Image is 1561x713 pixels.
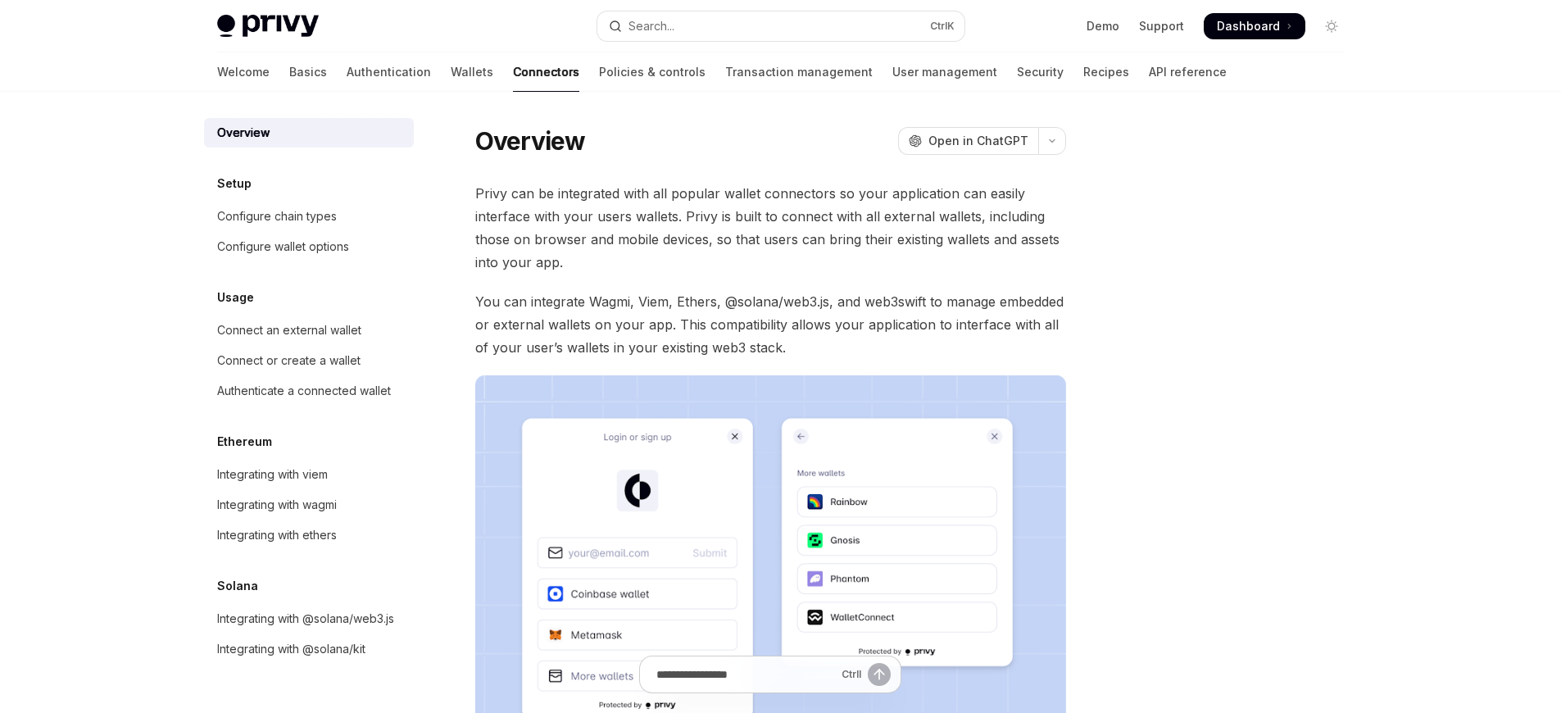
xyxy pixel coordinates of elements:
a: Connectors [513,52,579,92]
a: Wallets [451,52,493,92]
h5: Usage [217,288,254,307]
a: Security [1017,52,1064,92]
a: Basics [289,52,327,92]
span: Dashboard [1217,18,1280,34]
a: Demo [1087,18,1119,34]
input: Ask a question... [656,656,835,693]
a: Support [1139,18,1184,34]
img: light logo [217,15,319,38]
div: Overview [217,123,270,143]
a: Welcome [217,52,270,92]
a: User management [892,52,997,92]
a: Policies & controls [599,52,706,92]
div: Integrating with @solana/web3.js [217,609,394,629]
span: Ctrl K [930,20,955,33]
a: Connect an external wallet [204,316,414,345]
div: Connect or create a wallet [217,351,361,370]
a: Configure chain types [204,202,414,231]
a: Integrating with viem [204,460,414,489]
a: Configure wallet options [204,232,414,261]
a: Integrating with @solana/web3.js [204,604,414,634]
a: Overview [204,118,414,148]
a: Authentication [347,52,431,92]
span: Privy can be integrated with all popular wallet connectors so your application can easily interfa... [475,182,1066,274]
h5: Solana [217,576,258,596]
button: Toggle dark mode [1318,13,1345,39]
h5: Setup [217,174,252,193]
div: Configure chain types [217,207,337,226]
h5: Ethereum [217,432,272,452]
a: API reference [1149,52,1227,92]
div: Connect an external wallet [217,320,361,340]
a: Transaction management [725,52,873,92]
button: Open search [597,11,964,41]
div: Configure wallet options [217,237,349,257]
div: Integrating with wagmi [217,495,337,515]
button: Send message [868,663,891,686]
a: Integrating with @solana/kit [204,634,414,664]
div: Integrating with @solana/kit [217,639,365,659]
h1: Overview [475,126,586,156]
div: Integrating with ethers [217,525,337,545]
a: Integrating with ethers [204,520,414,550]
div: Authenticate a connected wallet [217,381,391,401]
div: Integrating with viem [217,465,328,484]
span: You can integrate Wagmi, Viem, Ethers, @solana/web3.js, and web3swift to manage embedded or exter... [475,290,1066,359]
a: Dashboard [1204,13,1305,39]
span: Open in ChatGPT [928,133,1028,149]
a: Recipes [1083,52,1129,92]
a: Connect or create a wallet [204,346,414,375]
div: Search... [628,16,674,36]
button: Open in ChatGPT [898,127,1038,155]
a: Authenticate a connected wallet [204,376,414,406]
a: Integrating with wagmi [204,490,414,520]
